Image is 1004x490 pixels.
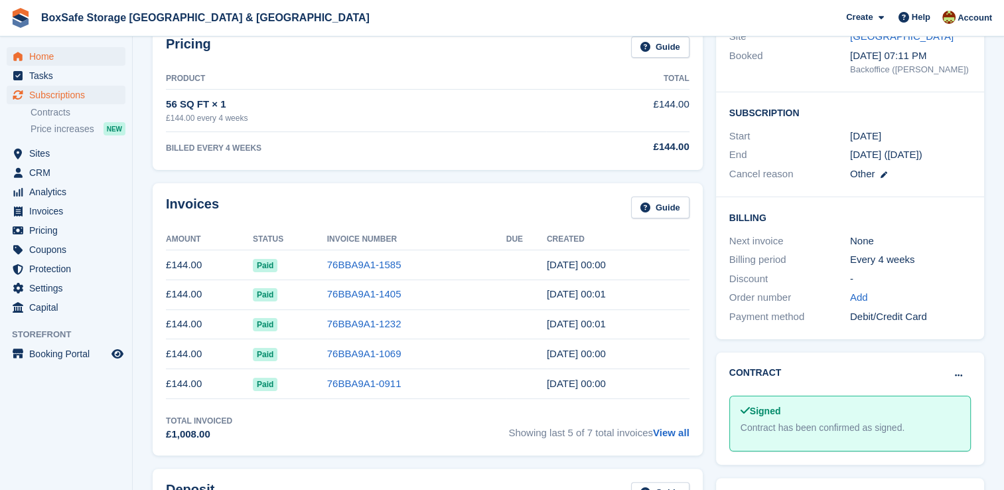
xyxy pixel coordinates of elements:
[29,240,109,259] span: Coupons
[850,149,922,160] span: [DATE] ([DATE])
[29,47,109,66] span: Home
[958,11,992,25] span: Account
[546,90,689,131] td: £144.00
[729,309,850,325] div: Payment method
[166,68,546,90] th: Product
[850,272,971,287] div: -
[729,29,850,44] div: Site
[29,298,109,317] span: Capital
[31,106,125,119] a: Contracts
[547,229,689,250] th: Created
[546,139,689,155] div: £144.00
[7,163,125,182] a: menu
[166,339,253,369] td: £144.00
[546,68,689,90] th: Total
[31,123,94,135] span: Price increases
[729,129,850,144] div: Start
[7,66,125,85] a: menu
[29,86,109,104] span: Subscriptions
[729,252,850,268] div: Billing period
[729,290,850,305] div: Order number
[327,378,401,389] a: 76BBA9A1-0911
[327,229,506,250] th: Invoice Number
[506,229,547,250] th: Due
[29,183,109,201] span: Analytics
[846,11,873,24] span: Create
[631,37,689,58] a: Guide
[547,318,606,329] time: 2024-08-21 23:01:07 UTC
[253,288,277,301] span: Paid
[729,272,850,287] div: Discount
[729,147,850,163] div: End
[850,63,971,76] div: Backoffice ([PERSON_NAME])
[253,348,277,361] span: Paid
[253,229,327,250] th: Status
[166,112,546,124] div: £144.00 every 4 weeks
[29,260,109,278] span: Protection
[912,11,930,24] span: Help
[29,345,109,363] span: Booking Portal
[7,202,125,220] a: menu
[253,259,277,272] span: Paid
[850,168,875,179] span: Other
[631,197,689,218] a: Guide
[166,415,232,427] div: Total Invoiced
[7,260,125,278] a: menu
[327,348,401,359] a: 76BBA9A1-1069
[166,37,211,58] h2: Pricing
[850,129,881,144] time: 2024-05-01 23:00:00 UTC
[729,366,782,380] h2: Contract
[166,369,253,399] td: £144.00
[36,7,375,29] a: BoxSafe Storage [GEOGRAPHIC_DATA] & [GEOGRAPHIC_DATA]
[166,250,253,280] td: £144.00
[850,290,868,305] a: Add
[7,240,125,259] a: menu
[547,259,606,270] time: 2024-10-16 23:00:52 UTC
[850,31,954,42] a: [GEOGRAPHIC_DATA]
[29,66,109,85] span: Tasks
[166,229,253,250] th: Amount
[166,427,232,442] div: £1,008.00
[166,197,219,218] h2: Invoices
[7,47,125,66] a: menu
[729,167,850,182] div: Cancel reason
[29,144,109,163] span: Sites
[850,252,971,268] div: Every 4 weeks
[850,234,971,249] div: None
[547,288,606,299] time: 2024-09-18 23:01:05 UTC
[31,122,125,136] a: Price increases NEW
[741,421,960,435] div: Contract has been confirmed as signed.
[653,427,689,438] a: View all
[7,183,125,201] a: menu
[166,309,253,339] td: £144.00
[11,8,31,28] img: stora-icon-8386f47178a22dfd0bd8f6a31ec36ba5ce8667c1dd55bd0f319d3a0aa187defe.svg
[327,288,401,299] a: 76BBA9A1-1405
[29,202,109,220] span: Invoices
[729,234,850,249] div: Next invoice
[166,280,253,309] td: £144.00
[942,11,956,24] img: Kim
[729,48,850,76] div: Booked
[508,415,689,442] span: Showing last 5 of 7 total invoices
[104,122,125,135] div: NEW
[7,279,125,297] a: menu
[29,221,109,240] span: Pricing
[850,48,971,64] div: [DATE] 07:11 PM
[327,259,401,270] a: 76BBA9A1-1585
[741,404,960,418] div: Signed
[7,345,125,363] a: menu
[253,318,277,331] span: Paid
[7,144,125,163] a: menu
[850,309,971,325] div: Debit/Credit Card
[7,86,125,104] a: menu
[253,378,277,391] span: Paid
[7,221,125,240] a: menu
[12,328,132,341] span: Storefront
[29,163,109,182] span: CRM
[109,346,125,362] a: Preview store
[729,106,971,119] h2: Subscription
[7,298,125,317] a: menu
[547,378,606,389] time: 2024-06-26 23:00:19 UTC
[547,348,606,359] time: 2024-07-24 23:00:29 UTC
[166,142,546,154] div: BILLED EVERY 4 WEEKS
